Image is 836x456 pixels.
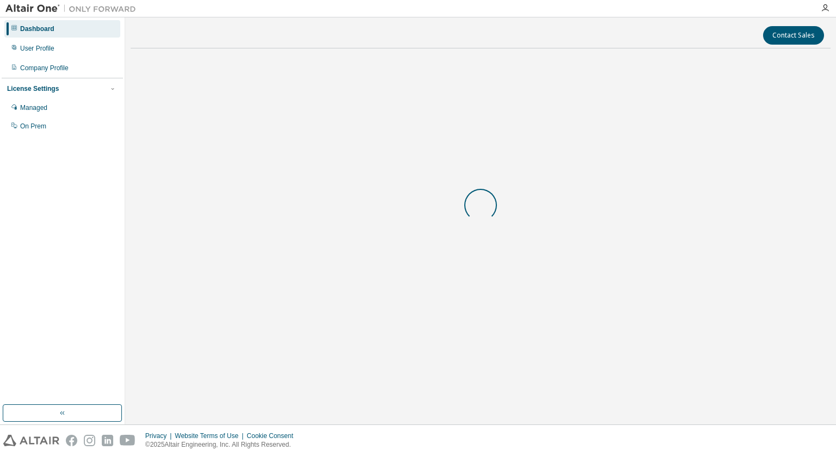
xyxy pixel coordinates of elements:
[20,64,69,72] div: Company Profile
[763,26,824,45] button: Contact Sales
[5,3,142,14] img: Altair One
[247,432,299,440] div: Cookie Consent
[175,432,247,440] div: Website Terms of Use
[20,44,54,53] div: User Profile
[120,435,136,446] img: youtube.svg
[20,103,47,112] div: Managed
[20,24,54,33] div: Dashboard
[3,435,59,446] img: altair_logo.svg
[145,432,175,440] div: Privacy
[7,84,59,93] div: License Settings
[20,122,46,131] div: On Prem
[84,435,95,446] img: instagram.svg
[145,440,300,449] p: © 2025 Altair Engineering, Inc. All Rights Reserved.
[102,435,113,446] img: linkedin.svg
[66,435,77,446] img: facebook.svg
